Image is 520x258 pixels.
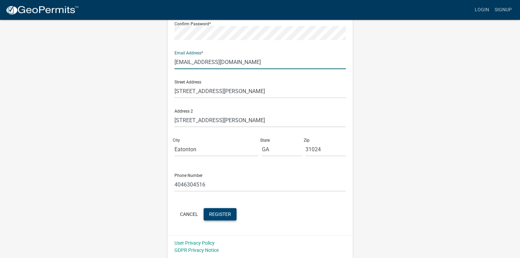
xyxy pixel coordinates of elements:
span: Register [209,211,231,217]
button: Cancel [174,208,204,220]
button: Register [204,208,237,220]
a: GDPR Privacy Notice [174,247,219,253]
a: Login [472,3,492,16]
a: Signup [492,3,515,16]
a: User Privacy Policy [174,240,215,246]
